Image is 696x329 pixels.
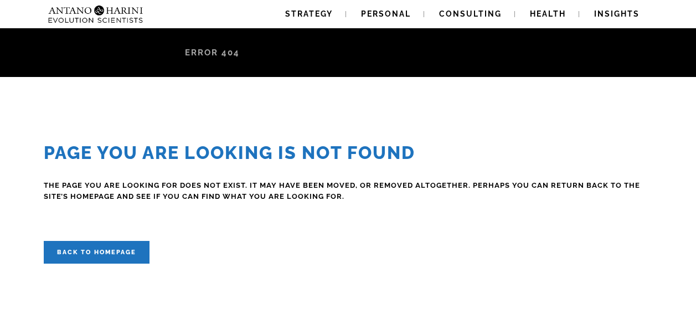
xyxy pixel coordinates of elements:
a: Antano & [PERSON_NAME] [44,48,178,58]
h4: The page you are looking for does not exist. It may have been moved, or removed altogether. Perha... [44,180,653,202]
span: Personal [361,9,411,18]
span: / [178,48,185,58]
span: Error 404 [185,48,240,58]
span: Strategy [285,9,333,18]
h2: Page you are looking is Not Found [44,142,653,163]
span: Health [530,9,566,18]
span: Insights [594,9,640,18]
span: Consulting [439,9,502,18]
a: Back to homepage [44,241,149,264]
